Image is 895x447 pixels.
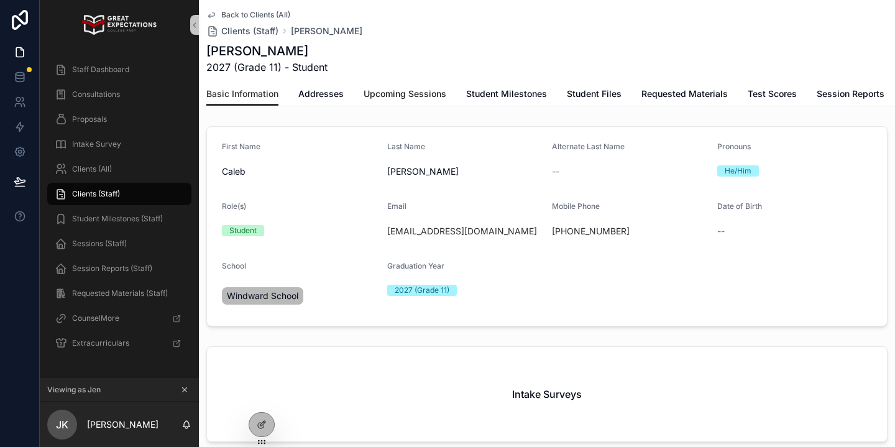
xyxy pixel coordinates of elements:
a: Consultations [47,83,191,106]
div: 2027 (Grade 11) [395,285,449,296]
a: Addresses [298,83,344,108]
div: scrollable content [40,50,199,371]
span: Mobile Phone [552,201,600,211]
a: Intake Survey [47,133,191,155]
span: 2027 (Grade 11) - Student [206,60,328,75]
a: Requested Materials [641,83,728,108]
span: Addresses [298,88,344,100]
h1: [PERSON_NAME] [206,42,328,60]
span: JK [56,417,68,432]
span: Intake Survey [72,139,121,149]
span: Requested Materials [641,88,728,100]
span: Alternate Last Name [552,142,625,151]
div: Student [229,225,257,236]
a: Clients (Staff) [47,183,191,205]
a: Session Reports [817,83,884,108]
span: Test Scores [748,88,797,100]
span: Upcoming Sessions [364,88,446,100]
span: Clients (Staff) [72,189,120,199]
a: [EMAIL_ADDRESS][DOMAIN_NAME] [387,225,537,237]
span: Staff Dashboard [72,65,129,75]
a: Extracurriculars [47,332,191,354]
span: Windward School [227,290,298,302]
span: -- [717,225,725,237]
a: Student Milestones [466,83,547,108]
span: First Name [222,142,260,151]
a: Staff Dashboard [47,58,191,81]
a: [PERSON_NAME] [291,25,362,37]
span: Back to Clients (All) [221,10,290,20]
span: Clients (All) [72,164,112,174]
a: Basic Information [206,83,278,106]
a: Upcoming Sessions [364,83,446,108]
span: Role(s) [222,201,246,211]
span: Pronouns [717,142,751,151]
span: Caleb [222,165,377,178]
span: Viewing as Jen [47,385,101,395]
span: [PERSON_NAME] [387,165,543,178]
a: Clients (Staff) [206,25,278,37]
a: Requested Materials (Staff) [47,282,191,305]
span: Graduation Year [387,261,444,270]
a: Clients (All) [47,158,191,180]
a: Session Reports (Staff) [47,257,191,280]
a: CounselMore [47,307,191,329]
a: Back to Clients (All) [206,10,290,20]
a: Proposals [47,108,191,131]
span: Last Name [387,142,425,151]
span: School [222,261,246,270]
span: Date of Birth [717,201,762,211]
span: Clients (Staff) [221,25,278,37]
a: Test Scores [748,83,797,108]
a: Student Milestones (Staff) [47,208,191,230]
span: Requested Materials (Staff) [72,288,168,298]
p: [PERSON_NAME] [87,418,158,431]
span: Session Reports [817,88,884,100]
span: Email [387,201,406,211]
span: Proposals [72,114,107,124]
span: Student Milestones [466,88,547,100]
span: CounselMore [72,313,119,323]
span: Sessions (Staff) [72,239,127,249]
span: Extracurriculars [72,338,129,348]
a: Student Files [567,83,622,108]
a: Sessions (Staff) [47,233,191,255]
div: He/Him [725,165,751,177]
a: [PHONE_NUMBER] [552,225,630,237]
span: -- [552,165,559,178]
span: Student Milestones (Staff) [72,214,163,224]
img: App logo [82,15,156,35]
span: Student Files [567,88,622,100]
span: Session Reports (Staff) [72,264,152,274]
span: Consultations [72,90,120,99]
span: Basic Information [206,88,278,100]
h2: Intake Surveys [512,387,582,402]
